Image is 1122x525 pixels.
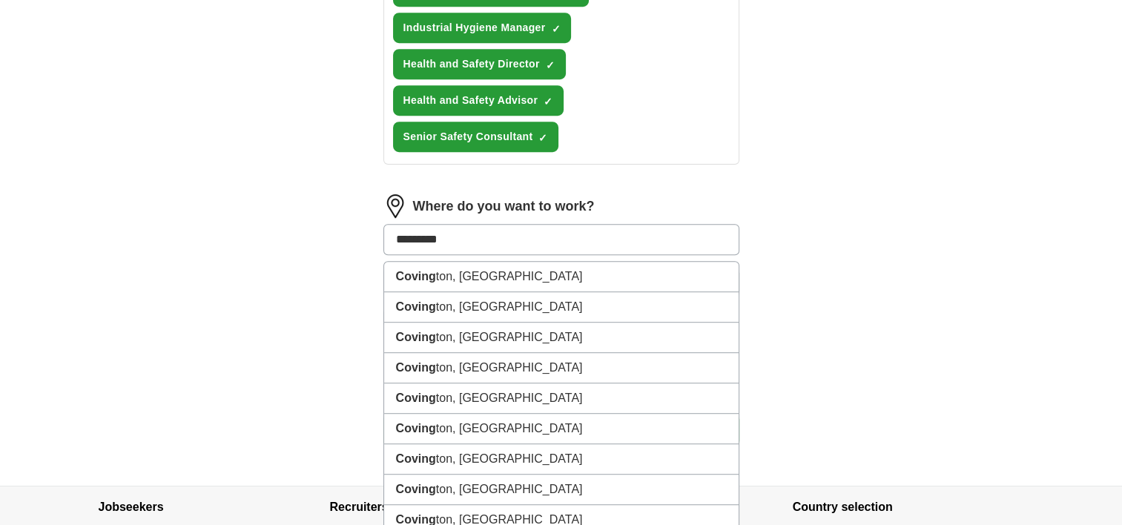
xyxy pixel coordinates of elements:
span: Industrial Hygiene Manager [403,20,546,36]
span: ✓ [544,96,552,108]
span: ✓ [551,23,560,35]
span: ✓ [546,59,555,71]
li: ton, [GEOGRAPHIC_DATA] [384,353,739,383]
span: Senior Safety Consultant [403,129,533,145]
button: Health and Safety Advisor✓ [393,85,564,116]
li: ton, [GEOGRAPHIC_DATA] [384,323,739,353]
li: ton, [GEOGRAPHIC_DATA] [384,444,739,475]
li: ton, [GEOGRAPHIC_DATA] [384,475,739,505]
strong: Coving [396,483,436,495]
button: Senior Safety Consultant✓ [393,122,559,152]
strong: Coving [396,331,436,343]
li: ton, [GEOGRAPHIC_DATA] [384,414,739,444]
button: Industrial Hygiene Manager✓ [393,13,572,43]
label: Where do you want to work? [413,197,595,217]
strong: Coving [396,270,436,283]
span: Health and Safety Director [403,56,540,72]
strong: Coving [396,300,436,313]
button: Health and Safety Director✓ [393,49,566,79]
span: ✓ [538,132,547,144]
span: Health and Safety Advisor [403,93,538,108]
img: location.png [383,194,407,218]
strong: Coving [396,361,436,374]
strong: Coving [396,452,436,465]
strong: Coving [396,422,436,435]
li: ton, [GEOGRAPHIC_DATA] [384,383,739,414]
li: ton, [GEOGRAPHIC_DATA] [384,262,739,292]
strong: Coving [396,392,436,404]
li: ton, [GEOGRAPHIC_DATA] [384,292,739,323]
